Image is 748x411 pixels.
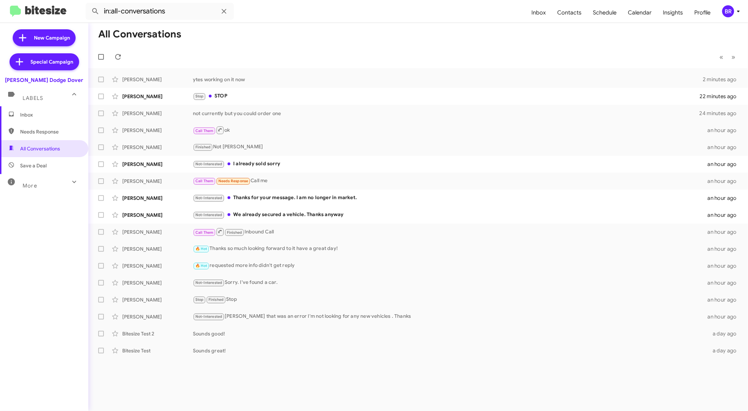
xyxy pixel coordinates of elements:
a: Insights [657,2,689,23]
div: STOP [193,92,700,100]
div: Bitesize Test [122,347,193,354]
div: Thanks so much looking forward to it have a great day! [193,245,708,253]
span: Call Them [195,129,214,133]
button: BR [716,5,740,17]
button: Previous [715,50,728,64]
a: Schedule [587,2,622,23]
a: New Campaign [13,29,76,46]
div: a day ago [708,347,742,354]
div: an hour ago [708,212,742,219]
div: [PERSON_NAME] [122,178,193,185]
div: an hour ago [708,195,742,202]
div: an hour ago [708,178,742,185]
a: Inbox [526,2,552,23]
div: [PERSON_NAME] [122,110,193,117]
div: Sounds good! [193,330,708,337]
a: Calendar [622,2,657,23]
span: Call Them [195,179,214,183]
div: an hour ago [708,245,742,252]
div: Thanks for your message. I am no longer in market. [193,194,708,202]
span: Not-Interested [195,280,223,285]
div: a day ago [708,330,742,337]
a: Special Campaign [10,53,79,70]
div: [PERSON_NAME] [122,228,193,236]
div: [PERSON_NAME] [122,313,193,320]
div: not currently but you could order one [193,110,700,117]
div: 24 minutes ago [700,110,742,117]
div: an hour ago [708,127,742,134]
div: [PERSON_NAME] that was an error I'm not looking for any new vehicles . Thanks [193,312,708,321]
div: an hour ago [708,228,742,236]
a: Contacts [552,2,587,23]
div: an hour ago [708,313,742,320]
span: Finished [195,145,211,149]
div: I already sold sorry [193,160,708,168]
span: All Conversations [20,145,60,152]
div: an hour ago [708,262,742,269]
div: [PERSON_NAME] [122,144,193,151]
nav: Page navigation example [715,50,740,64]
div: Bitesize Test 2 [122,330,193,337]
span: Needs Response [20,128,80,135]
span: Inbox [20,111,80,118]
div: [PERSON_NAME] Dodge Dover [5,77,83,84]
div: Call me [193,177,708,185]
span: Call Them [195,230,214,235]
span: » [731,53,735,61]
div: We already secured a vehicle. Thanks anyway [193,211,708,219]
div: [PERSON_NAME] [122,76,193,83]
span: Labels [23,95,43,101]
div: BR [722,5,734,17]
span: Not-Interested [195,213,223,217]
div: [PERSON_NAME] [122,93,193,100]
div: Not [PERSON_NAME] [193,143,708,151]
span: Not-Interested [195,314,223,319]
div: Sounds great! [193,347,708,354]
div: [PERSON_NAME] [122,279,193,286]
span: 🔥 Hot [195,246,207,251]
span: Not-Interested [195,162,223,166]
span: 🔥 Hot [195,263,207,268]
div: requested more info didn't get reply [193,262,708,270]
a: Profile [689,2,716,23]
div: [PERSON_NAME] [122,212,193,219]
div: Stop [193,296,708,304]
div: [PERSON_NAME] [122,262,193,269]
span: Save a Deal [20,162,47,169]
div: [PERSON_NAME] [122,161,193,168]
div: an hour ago [708,279,742,286]
div: 2 minutes ago [703,76,742,83]
div: [PERSON_NAME] [122,127,193,134]
div: an hour ago [708,161,742,168]
input: Search [86,3,234,20]
span: Special Campaign [31,58,73,65]
h1: All Conversations [98,29,181,40]
span: New Campaign [34,34,70,41]
span: Needs Response [218,179,248,183]
div: ytes working on it now [193,76,703,83]
button: Next [727,50,740,64]
div: [PERSON_NAME] [122,245,193,252]
span: Not-Interested [195,196,223,200]
span: Finished [227,230,242,235]
span: More [23,183,37,189]
span: Finished [208,297,224,302]
div: ok [193,126,708,135]
span: Stop [195,297,204,302]
span: Stop [195,94,204,99]
div: [PERSON_NAME] [122,195,193,202]
div: Inbound Call [193,227,708,236]
div: 22 minutes ago [700,93,742,100]
div: an hour ago [708,296,742,303]
div: an hour ago [708,144,742,151]
div: Sorry. I've found a car. [193,279,708,287]
span: « [719,53,723,61]
div: [PERSON_NAME] [122,296,193,303]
